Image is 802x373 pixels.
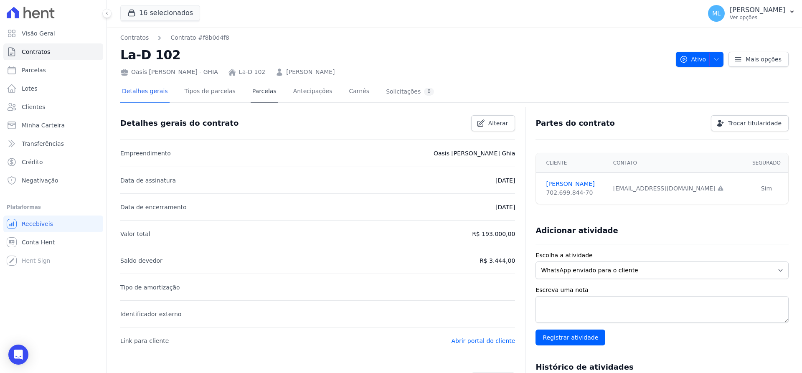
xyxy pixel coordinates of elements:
[120,256,162,266] p: Saldo devedor
[286,68,335,76] a: [PERSON_NAME]
[292,81,334,103] a: Antecipações
[3,135,103,152] a: Transferências
[3,154,103,170] a: Crédito
[676,52,724,67] button: Ativo
[120,46,669,64] h2: La-D 102
[22,84,38,93] span: Lotes
[608,153,745,173] th: Contato
[347,81,371,103] a: Carnês
[120,5,200,21] button: 16 selecionados
[120,202,187,212] p: Data de encerramento
[22,220,53,228] span: Recebíveis
[536,226,618,236] h3: Adicionar atividade
[701,2,802,25] button: ML [PERSON_NAME] Ver opções
[745,173,788,204] td: Sim
[3,99,103,115] a: Clientes
[239,68,265,76] a: La-D 102
[120,229,150,239] p: Valor total
[495,202,515,212] p: [DATE]
[711,115,789,131] a: Trocar titularidade
[424,88,434,96] div: 0
[3,172,103,189] a: Negativação
[120,81,170,103] a: Detalhes gerais
[120,336,169,346] p: Link para cliente
[451,337,515,344] a: Abrir portal do cliente
[120,33,229,42] nav: Breadcrumb
[120,118,239,128] h3: Detalhes gerais do contrato
[120,148,171,158] p: Empreendimento
[680,52,706,67] span: Ativo
[8,345,28,365] div: Open Intercom Messenger
[3,43,103,60] a: Contratos
[480,256,515,266] p: R$ 3.444,00
[22,238,55,246] span: Conta Hent
[22,103,45,111] span: Clientes
[472,229,515,239] p: R$ 193.000,00
[536,286,789,294] label: Escreva uma nota
[536,118,615,128] h3: Partes do contrato
[728,52,789,67] a: Mais opções
[22,121,65,129] span: Minha Carteira
[613,184,740,193] div: [EMAIL_ADDRESS][DOMAIN_NAME]
[22,158,43,166] span: Crédito
[536,362,633,372] h3: Histórico de atividades
[120,309,181,319] p: Identificador externo
[495,175,515,185] p: [DATE]
[22,176,58,185] span: Negativação
[22,29,55,38] span: Visão Geral
[22,48,50,56] span: Contratos
[434,148,515,158] p: Oasis [PERSON_NAME] Ghia
[546,188,603,197] div: 702.699.844-70
[3,80,103,97] a: Lotes
[3,62,103,79] a: Parcelas
[536,153,608,173] th: Cliente
[536,251,789,260] label: Escolha a atividade
[170,33,229,42] a: Contrato #f8b0d4f8
[120,282,180,292] p: Tipo de amortização
[251,81,278,103] a: Parcelas
[386,88,434,96] div: Solicitações
[22,66,46,74] span: Parcelas
[471,115,515,131] a: Alterar
[3,216,103,232] a: Recebíveis
[120,175,176,185] p: Data de assinatura
[120,68,218,76] div: Oasis [PERSON_NAME] - GHIA
[746,55,782,63] span: Mais opções
[183,81,237,103] a: Tipos de parcelas
[3,234,103,251] a: Conta Hent
[488,119,508,127] span: Alterar
[384,81,436,103] a: Solicitações0
[22,140,64,148] span: Transferências
[7,202,100,212] div: Plataformas
[728,119,782,127] span: Trocar titularidade
[712,10,721,16] span: ML
[745,153,788,173] th: Segurado
[120,33,669,42] nav: Breadcrumb
[3,25,103,42] a: Visão Geral
[730,6,785,14] p: [PERSON_NAME]
[120,33,149,42] a: Contratos
[536,330,605,345] input: Registrar atividade
[3,117,103,134] a: Minha Carteira
[546,180,603,188] a: [PERSON_NAME]
[730,14,785,21] p: Ver opções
